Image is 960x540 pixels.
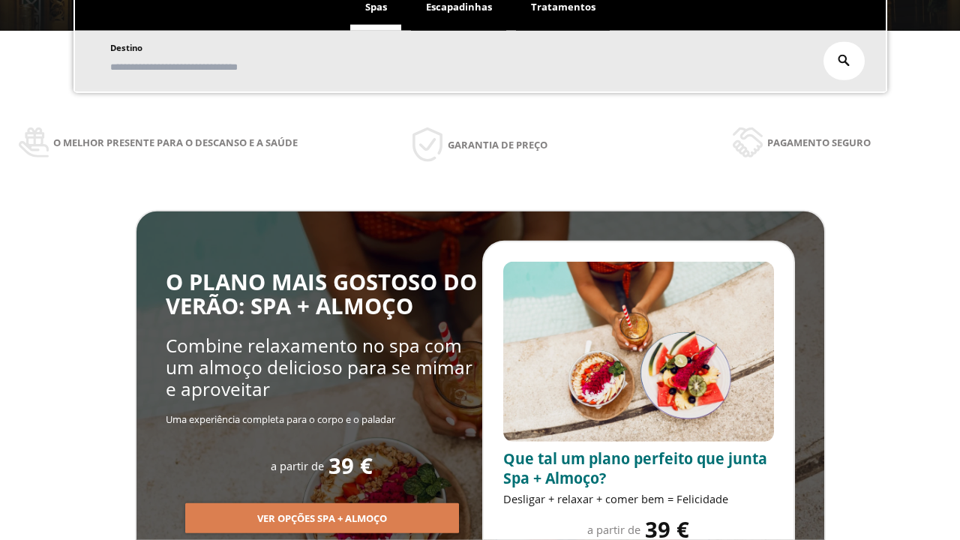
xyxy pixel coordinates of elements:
span: Que tal um plano perfeito que junta Spa + Almoço? [503,448,767,488]
span: Destino [110,42,142,53]
button: Ver opções Spa + Almoço [185,503,459,533]
span: Uma experiência completa para o corpo e o paladar [166,412,395,426]
span: O melhor presente para o descanso e a saúde [53,134,298,151]
span: a partir de [271,458,324,473]
span: Pagamento seguro [767,134,871,151]
span: O PLANO MAIS GOSTOSO DO VERÃO: SPA + ALMOÇO [166,267,477,322]
span: a partir de [587,522,640,537]
span: 39 € [328,454,373,478]
a: Ver opções Spa + Almoço [185,511,459,525]
span: Garantia de preço [448,136,547,153]
span: Ver opções Spa + Almoço [257,511,387,526]
span: Combine relaxamento no spa com um almoço delicioso para se mimar e aproveitar [166,333,472,402]
img: promo-sprunch.ElVl7oUD.webp [503,262,774,442]
span: Desligar + relaxar + comer bem = Felicidade [503,491,728,506]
